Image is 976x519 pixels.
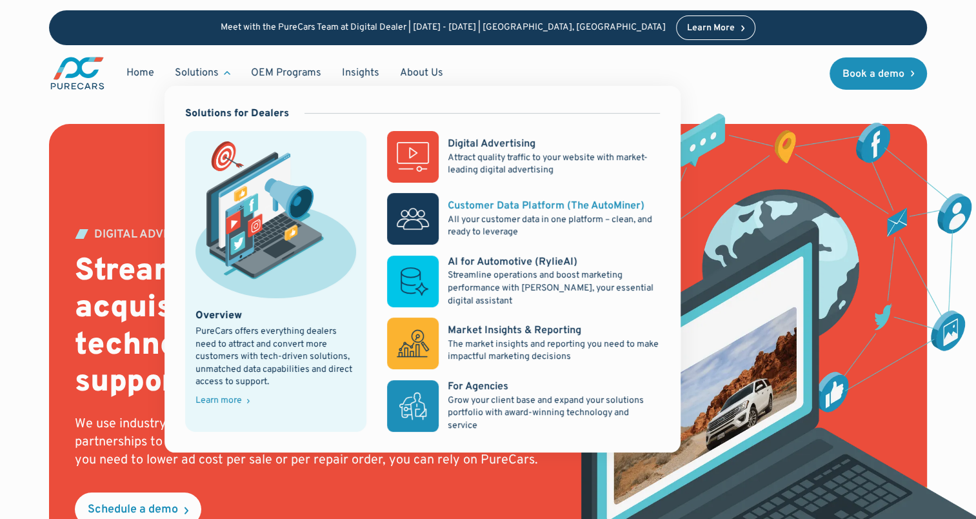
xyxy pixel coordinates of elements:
[185,107,289,121] div: Solutions for Dealers
[75,415,546,469] p: We use industry-leading data solutions, the latest ad technology and premier partnerships to get ...
[387,380,659,432] a: For AgenciesGrow your client base and expand your solutions portfolio with award-winning technolo...
[88,504,178,516] div: Schedule a demo
[830,57,928,90] a: Book a demo
[164,61,241,85] div: Solutions
[164,86,681,453] nav: Solutions
[448,214,659,239] p: All your customer data in one platform – clean, and ready to leverage
[448,199,644,213] div: Customer Data Platform (The AutoMiner)
[116,61,164,85] a: Home
[387,193,659,245] a: Customer Data Platform (The AutoMiner)All your customer data in one platform – clean, and ready t...
[387,318,659,369] a: Market Insights & ReportingThe market insights and reporting you need to make impactful marketing...
[387,255,659,307] a: AI for Automotive (RylieAI)Streamline operations and boost marketing performance with [PERSON_NAM...
[676,15,756,40] a: Learn More
[49,56,106,91] a: main
[387,131,659,183] a: Digital AdvertisingAttract quality traffic to your website with market-leading digital advertising
[332,61,390,85] a: Insights
[687,24,735,33] div: Learn More
[448,338,659,363] p: The market insights and reporting you need to make impactful marketing decisions
[94,229,215,241] div: DIGITAL ADVERTISING
[448,255,577,269] div: AI for Automotive (RylieAI)
[185,131,367,432] a: marketing illustration showing social media channels and campaignsOverviewPureCars offers everyth...
[221,23,666,34] p: Meet with the PureCars Team at Digital Dealer | [DATE] - [DATE] | [GEOGRAPHIC_DATA], [GEOGRAPHIC_...
[842,69,904,79] div: Book a demo
[448,394,659,432] p: Grow your client base and expand your solutions portfolio with award-winning technology and service
[175,66,219,80] div: Solutions
[241,61,332,85] a: OEM Programs
[448,380,508,394] div: For Agencies
[75,254,546,402] h2: Streamline your customer acquisition with the latest in ad technology and full-service support
[195,141,357,298] img: marketing illustration showing social media channels and campaigns
[448,269,659,307] p: Streamline operations and boost marketing performance with [PERSON_NAME], your essential digital ...
[195,309,242,323] div: Overview
[448,137,535,151] div: Digital Advertising
[448,323,581,338] div: Market Insights & Reporting
[390,61,453,85] a: About Us
[448,152,659,177] p: Attract quality traffic to your website with market-leading digital advertising
[195,325,357,389] div: PureCars offers everything dealers need to attract and convert more customers with tech-driven so...
[195,396,242,405] div: Learn more
[49,56,106,91] img: purecars logo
